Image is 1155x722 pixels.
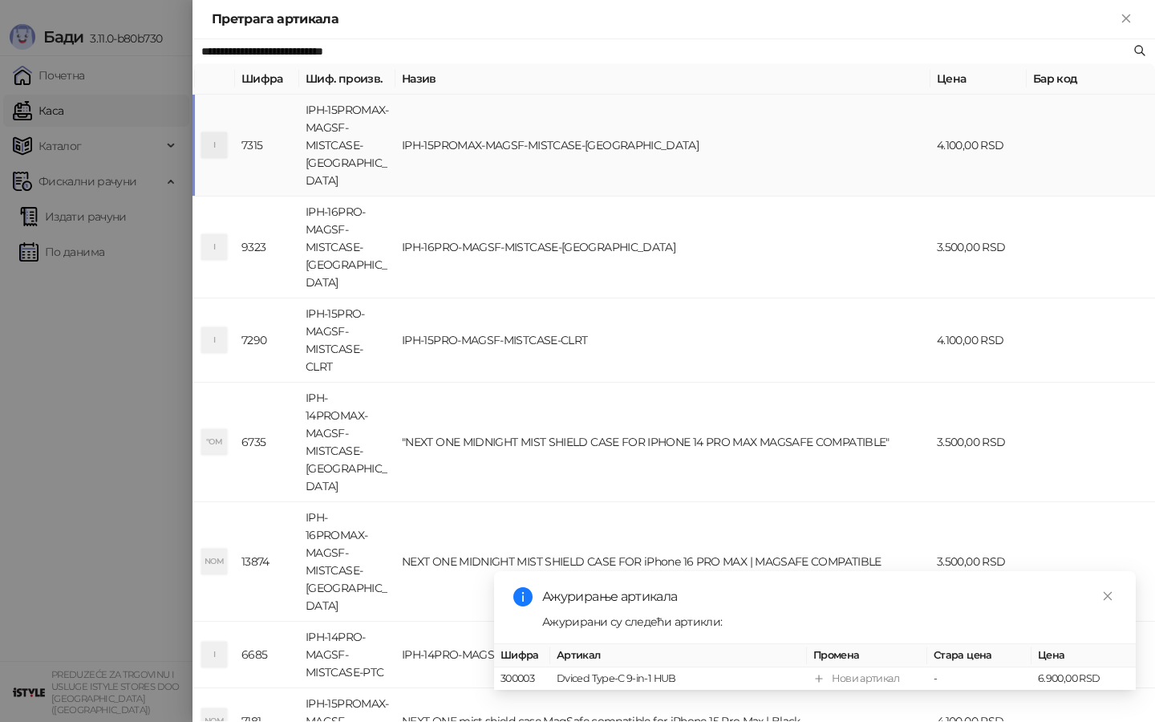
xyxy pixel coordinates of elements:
th: Артикал [550,644,807,667]
a: Close [1099,587,1116,605]
td: 3.500,00 RSD [930,197,1027,298]
div: I [201,234,227,260]
div: Ажурирање артикала [542,587,1116,606]
div: I [201,642,227,667]
div: Нови артикал [832,671,899,687]
td: 6735 [235,383,299,502]
td: 3.500,00 RSD [930,383,1027,502]
td: 4.100,00 RSD [930,298,1027,383]
td: IPH-16PROMAX-MAGSF-MISTCASE-[GEOGRAPHIC_DATA] [299,502,395,622]
td: IPH-15PROMAX-MAGSF-MISTCASE-[GEOGRAPHIC_DATA] [299,95,395,197]
th: Бар код [1027,63,1155,95]
td: 9323 [235,197,299,298]
td: IPH-14PRO-MAGSF-MISTCASE-PTC [395,622,930,688]
div: Ажурирани су следећи артикли: [542,613,1116,631]
div: "OM [201,429,227,455]
td: 7290 [235,298,299,383]
td: IPH-14PRO-MAGSF-MISTCASE-PTC [299,622,395,688]
th: Шифра [235,63,299,95]
div: NOM [201,549,227,574]
th: Шифра [494,644,550,667]
span: info-circle [513,587,533,606]
td: 6685 [235,622,299,688]
td: IPH-16PRO-MAGSF-MISTCASE-[GEOGRAPHIC_DATA] [395,197,930,298]
div: I [201,327,227,353]
td: "NEXT ONE MIDNIGHT MIST SHIELD CASE FOR IPHONE 14 PRO MAX MAGSAFE COMPATIBLE" [395,383,930,502]
td: 300003 [494,667,550,691]
th: Цена [1031,644,1136,667]
td: Dviced Type-C 9-in-1 HUB [550,667,807,691]
button: Close [1116,10,1136,29]
th: Назив [395,63,930,95]
td: IPH-16PRO-MAGSF-MISTCASE-[GEOGRAPHIC_DATA] [299,197,395,298]
td: IPH-14PROMAX-MAGSF-MISTCASE-[GEOGRAPHIC_DATA] [299,383,395,502]
td: IPH-15PROMAX-MAGSF-MISTCASE-[GEOGRAPHIC_DATA] [395,95,930,197]
td: IPH-15PRO-MAGSF-MISTCASE-CLRT [299,298,395,383]
td: IPH-15PRO-MAGSF-MISTCASE-CLRT [395,298,930,383]
div: I [201,132,227,158]
th: Цена [930,63,1027,95]
td: 6.900,00 RSD [1031,667,1136,691]
div: Претрага артикала [212,10,1116,29]
td: 7315 [235,95,299,197]
th: Стара цена [927,644,1031,667]
span: close [1102,590,1113,602]
td: 3.500,00 RSD [930,502,1027,622]
th: Промена [807,644,927,667]
td: 4.100,00 RSD [930,95,1027,197]
td: 13874 [235,502,299,622]
td: NEXT ONE MIDNIGHT MIST SHIELD CASE FOR iPhone 16 PRO MAX | MAGSAFE COMPATIBLE [395,502,930,622]
th: Шиф. произв. [299,63,395,95]
td: - [927,667,1031,691]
